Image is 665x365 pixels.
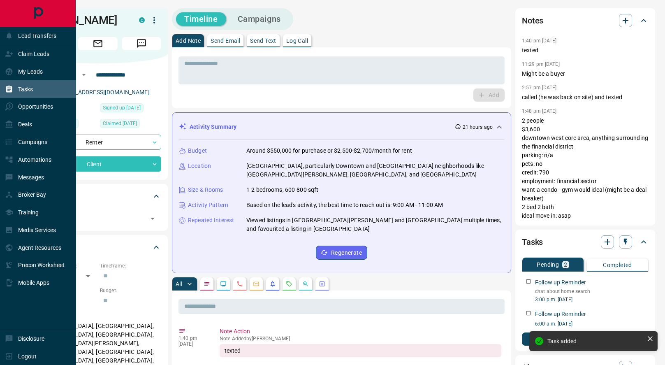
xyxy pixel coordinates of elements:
p: Size & Rooms [188,186,223,194]
span: Message [122,37,161,50]
p: Follow up Reminder [535,310,586,319]
span: Claimed [DATE] [103,119,137,128]
p: Timeframe: [100,262,161,270]
p: Pending [537,262,559,267]
button: Campaigns [229,12,289,26]
p: Budget: [100,287,161,294]
div: Thu Oct 10 2024 [100,103,161,115]
p: Note Added by [PERSON_NAME] [220,336,501,342]
p: 2:57 pm [DATE] [522,85,557,91]
div: Notes [522,11,649,30]
button: New Task [522,332,649,346]
p: chat about home search [535,288,649,295]
svg: Notes [204,281,210,287]
div: Tags [35,186,161,206]
div: Renter [35,135,161,150]
span: Signed up [DATE] [103,104,141,112]
svg: Requests [286,281,292,287]
button: Open [147,213,158,224]
div: Task added [547,338,644,344]
div: texted [220,344,501,357]
span: Email [78,37,118,50]
p: Activity Summary [190,123,236,131]
p: Note Action [220,327,501,336]
p: Areas Searched: [35,312,161,319]
p: Might be a buyer [522,70,649,78]
p: 21 hours ago [463,123,493,131]
svg: Emails [253,281,260,287]
p: Follow up Reminder [535,278,586,287]
h1: [PERSON_NAME] [35,14,127,27]
button: Timeline [176,12,226,26]
svg: Agent Actions [319,281,325,287]
p: Completed [603,262,632,268]
p: 1:48 pm [DATE] [522,108,557,114]
p: [GEOGRAPHIC_DATA], particularly Downtown and [GEOGRAPHIC_DATA] neighborhoods like [GEOGRAPHIC_DAT... [246,162,504,179]
div: Activity Summary21 hours ago [179,119,504,135]
a: [EMAIL_ADDRESS][DOMAIN_NAME] [57,89,150,95]
div: Client [35,156,161,172]
p: Add Note [176,38,201,44]
h2: Notes [522,14,543,27]
p: 1-2 bedrooms, 600-800 sqft [246,186,318,194]
div: condos.ca [139,17,145,23]
p: Viewed listings in [GEOGRAPHIC_DATA][PERSON_NAME] and [GEOGRAPHIC_DATA] multiple times, and favou... [246,216,504,233]
p: Budget [188,146,207,155]
p: 1:40 pm [178,335,207,341]
button: Open [79,70,89,80]
h2: Tasks [522,235,543,249]
p: Repeated Interest [188,216,234,225]
p: Activity Pattern [188,201,228,209]
p: 11:29 pm [DATE] [522,61,560,67]
p: Log Call [286,38,308,44]
svg: Calls [236,281,243,287]
p: called (he was back on site) and texted [522,93,649,102]
svg: Listing Alerts [269,281,276,287]
div: Tue Nov 05 2024 [100,119,161,130]
svg: Lead Browsing Activity [220,281,227,287]
p: Send Email [211,38,240,44]
p: All [176,281,182,287]
button: Regenerate [316,246,367,260]
svg: Opportunities [302,281,309,287]
p: Around $550,000 for purchase or $2,500-$2,700/month for rent [246,146,412,155]
p: 6:00 a.m. [DATE] [535,320,649,328]
p: Based on the lead's activity, the best time to reach out is: 9:00 AM - 11:00 AM [246,201,443,209]
p: 2 [564,262,567,267]
p: Location [188,162,211,170]
p: [DATE] [178,341,207,347]
p: texted [522,46,649,55]
div: Criteria [35,237,161,257]
p: 2 people $3,600 downtown west core area, anything surrounding the financial district parking: n/a... [522,116,649,220]
p: Send Text [250,38,276,44]
p: 3:00 p.m. [DATE] [535,296,649,303]
div: Tasks [522,232,649,252]
p: 1:40 pm [DATE] [522,38,557,44]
